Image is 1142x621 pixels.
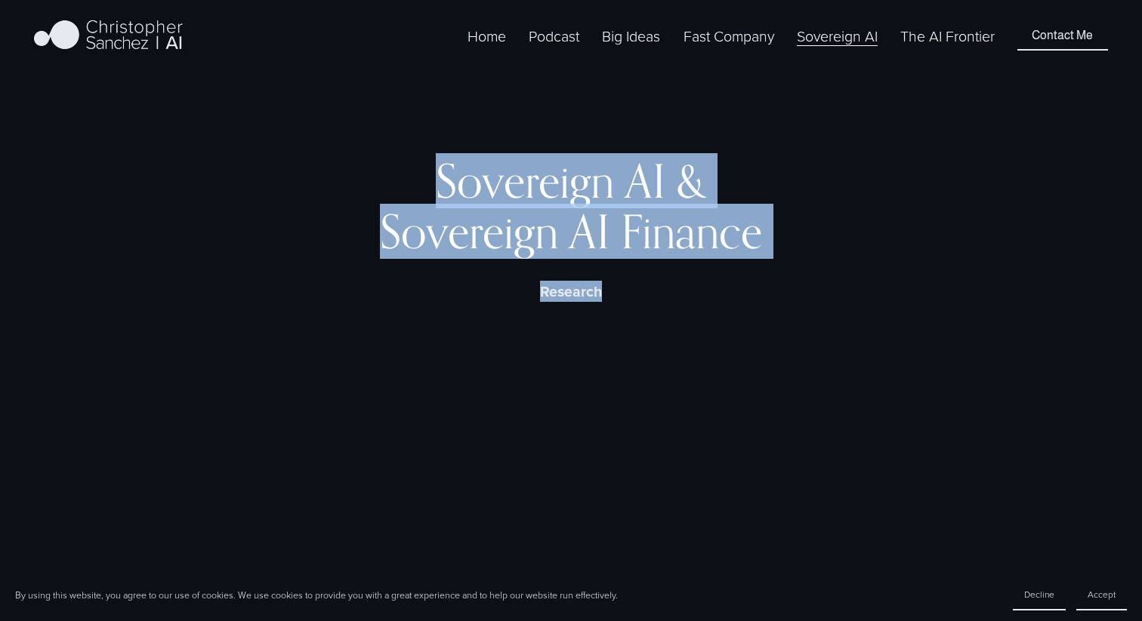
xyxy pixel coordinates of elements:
a: Podcast [529,24,579,48]
a: Home [468,24,506,48]
img: Christopher Sanchez | AI [34,17,183,55]
a: Sovereign AI [797,24,878,48]
span: Big Ideas [602,26,660,46]
button: Decline [1013,579,1066,610]
a: folder dropdown [684,24,774,48]
a: The AI Frontier [900,24,995,48]
span: Accept [1088,588,1116,601]
a: Contact Me [1017,22,1107,51]
button: Accept [1076,579,1127,610]
p: By using this website, you agree to our use of cookies. We use cookies to provide you with a grea... [15,589,618,601]
strong: Research [540,281,602,302]
h2: Sovereign AI & Sovereign AI Finance [169,156,972,257]
span: Decline [1024,588,1054,601]
a: folder dropdown [602,24,660,48]
span: Fast Company [684,26,774,46]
